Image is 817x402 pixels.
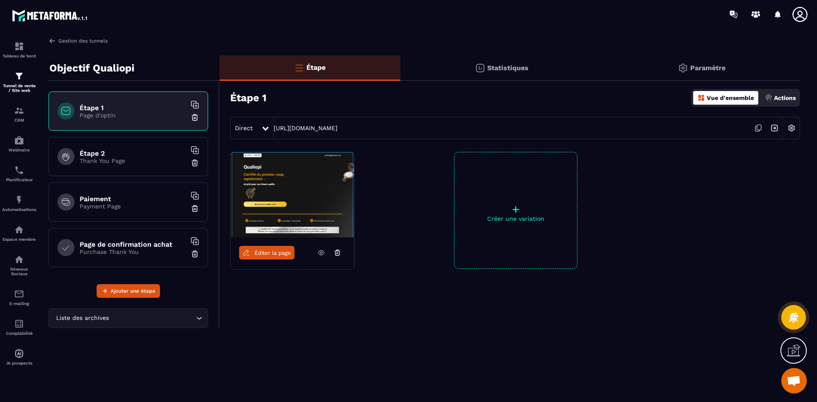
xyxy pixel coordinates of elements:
[254,250,291,256] span: Éditer la page
[14,319,24,329] img: accountant
[97,284,160,298] button: Ajouter une étape
[2,35,36,65] a: formationformationTableau de bord
[765,94,772,102] img: actions.d6e523a2.png
[781,368,807,393] a: Ouvrir le chat
[783,120,800,136] img: setting-w.858f3a88.svg
[80,248,186,255] p: Purchase Thank You
[2,312,36,342] a: accountantaccountantComptabilité
[2,361,36,365] p: IA prospects
[191,250,199,258] img: trash
[191,113,199,122] img: trash
[14,254,24,265] img: social-network
[80,195,186,203] h6: Paiement
[14,41,24,51] img: formation
[14,195,24,205] img: automations
[2,159,36,188] a: schedulerschedulerPlanificateur
[49,37,108,45] a: Gestion des tunnels
[2,118,36,123] p: CRM
[2,248,36,282] a: social-networksocial-networkRéseaux Sociaux
[49,37,56,45] img: arrow
[2,282,36,312] a: emailemailE-mailing
[14,165,24,175] img: scheduler
[306,63,326,71] p: Étape
[191,159,199,167] img: trash
[697,94,705,102] img: dashboard-orange.40269519.svg
[487,64,528,72] p: Statistiques
[2,129,36,159] a: automationsautomationsWebinaire
[14,348,24,359] img: automations
[12,8,89,23] img: logo
[239,246,294,259] a: Éditer la page
[14,225,24,235] img: automations
[2,237,36,242] p: Espace membre
[80,203,186,210] p: Payment Page
[707,94,754,101] p: Vue d'ensemble
[111,287,155,295] span: Ajouter une étape
[80,149,186,157] h6: Étape 2
[774,94,796,101] p: Actions
[14,71,24,81] img: formation
[54,314,111,323] span: Liste des archives
[2,148,36,152] p: Webinaire
[14,105,24,116] img: formation
[191,204,199,213] img: trash
[80,240,186,248] h6: Page de confirmation achat
[49,60,134,77] p: Objectif Qualiopi
[80,112,186,119] p: Page d'optin
[475,63,485,73] img: stats.20deebd0.svg
[766,120,783,136] img: arrow-next.bcc2205e.svg
[2,177,36,182] p: Planificateur
[2,301,36,306] p: E-mailing
[111,314,194,323] input: Search for option
[231,152,354,237] img: image
[2,188,36,218] a: automationsautomationsAutomatisations
[294,63,304,73] img: bars-o.4a397970.svg
[2,54,36,58] p: Tableau de bord
[14,289,24,299] img: email
[235,125,253,131] span: Direct
[2,267,36,276] p: Réseaux Sociaux
[2,331,36,336] p: Comptabilité
[454,203,577,215] p: +
[2,207,36,212] p: Automatisations
[274,125,337,131] a: [URL][DOMAIN_NAME]
[2,83,36,93] p: Tunnel de vente / Site web
[690,64,726,72] p: Paramètre
[14,135,24,145] img: automations
[230,92,266,104] h3: Étape 1
[454,215,577,222] p: Créer une variation
[2,99,36,129] a: formationformationCRM
[80,104,186,112] h6: Étape 1
[678,63,688,73] img: setting-gr.5f69749f.svg
[2,218,36,248] a: automationsautomationsEspace membre
[80,157,186,164] p: Thank You Page
[49,308,208,328] div: Search for option
[2,65,36,99] a: formationformationTunnel de vente / Site web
